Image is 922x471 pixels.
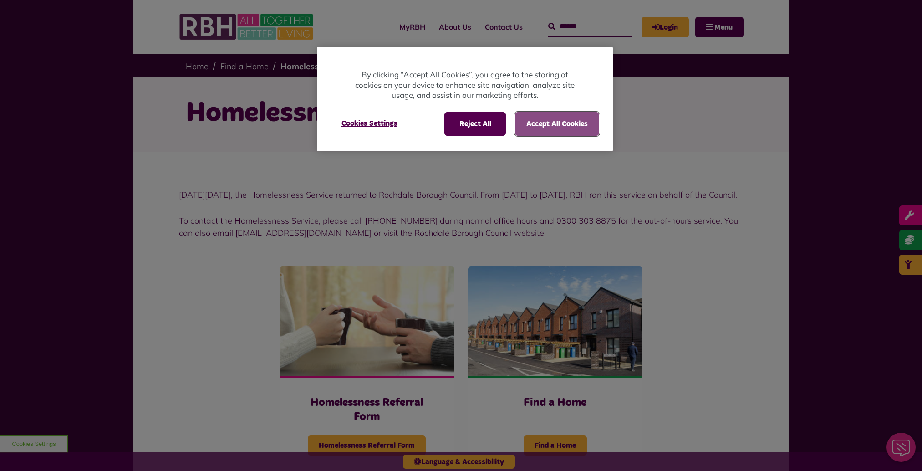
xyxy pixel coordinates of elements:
button: Reject All [444,112,506,136]
p: By clicking “Accept All Cookies”, you agree to the storing of cookies on your device to enhance s... [353,70,576,101]
button: Cookies Settings [331,112,408,135]
div: Privacy [317,47,613,151]
div: Close Web Assistant [5,3,35,32]
div: Cookie banner [317,47,613,151]
button: Accept All Cookies [515,112,599,136]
